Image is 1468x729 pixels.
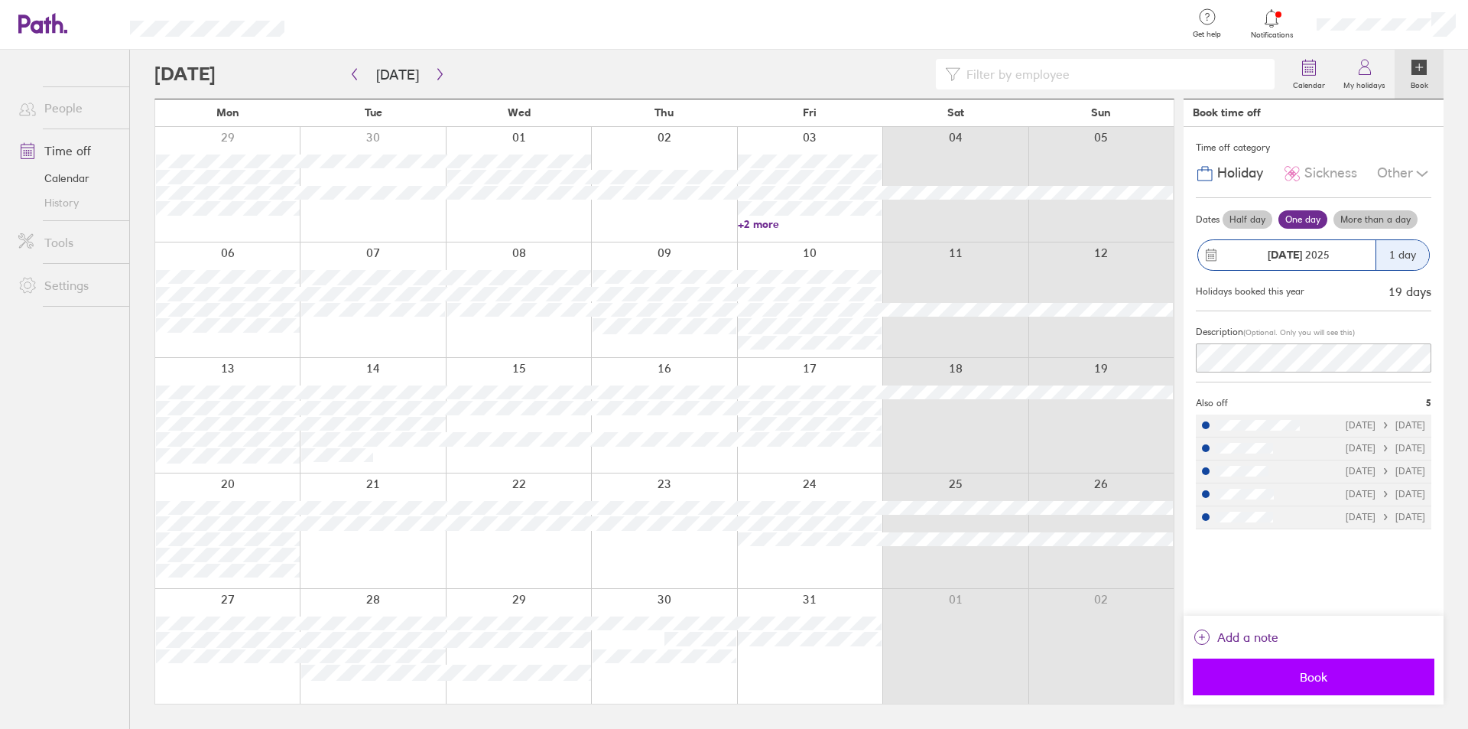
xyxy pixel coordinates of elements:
span: Sat [947,106,964,119]
div: Other [1377,159,1431,188]
a: Tools [6,227,129,258]
a: My holidays [1334,50,1395,99]
span: Also off [1196,398,1228,408]
div: [DATE] [DATE] [1346,443,1425,454]
span: Wed [508,106,531,119]
div: Time off category [1196,136,1431,159]
span: Thu [654,106,674,119]
div: 19 days [1388,285,1431,298]
span: 2025 [1268,249,1330,261]
span: Get help [1182,30,1232,39]
label: My holidays [1334,76,1395,90]
button: [DATE] 20251 day [1196,232,1431,278]
span: Tue [365,106,382,119]
a: People [6,93,129,123]
div: Book time off [1193,106,1261,119]
span: Fri [803,106,817,119]
div: [DATE] [DATE] [1346,489,1425,500]
a: Notifications [1247,8,1297,40]
a: +2 more [738,217,882,231]
strong: [DATE] [1268,248,1302,262]
span: Sun [1091,106,1111,119]
div: 1 day [1375,240,1429,270]
span: Mon [216,106,239,119]
input: Filter by employee [960,60,1265,89]
label: Half day [1223,210,1272,229]
label: One day [1278,210,1327,229]
label: Book [1401,76,1437,90]
span: Description [1196,326,1243,337]
a: History [6,190,129,215]
div: Holidays booked this year [1196,286,1304,297]
a: Calendar [1284,50,1334,99]
a: Settings [6,270,129,301]
button: [DATE] [364,62,431,87]
a: Time off [6,135,129,166]
label: More than a day [1333,210,1418,229]
span: Holiday [1217,165,1263,181]
a: Book [1395,50,1444,99]
span: Dates [1196,214,1220,225]
a: Calendar [6,166,129,190]
span: (Optional. Only you will see this) [1243,327,1355,337]
button: Book [1193,659,1434,695]
div: [DATE] [DATE] [1346,420,1425,431]
span: 5 [1426,398,1431,408]
span: Sickness [1304,165,1357,181]
span: Add a note [1217,625,1278,649]
div: [DATE] [DATE] [1346,466,1425,477]
span: Notifications [1247,31,1297,40]
div: [DATE] [DATE] [1346,512,1425,522]
label: Calendar [1284,76,1334,90]
span: Book [1203,670,1424,684]
button: Add a note [1193,625,1278,649]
